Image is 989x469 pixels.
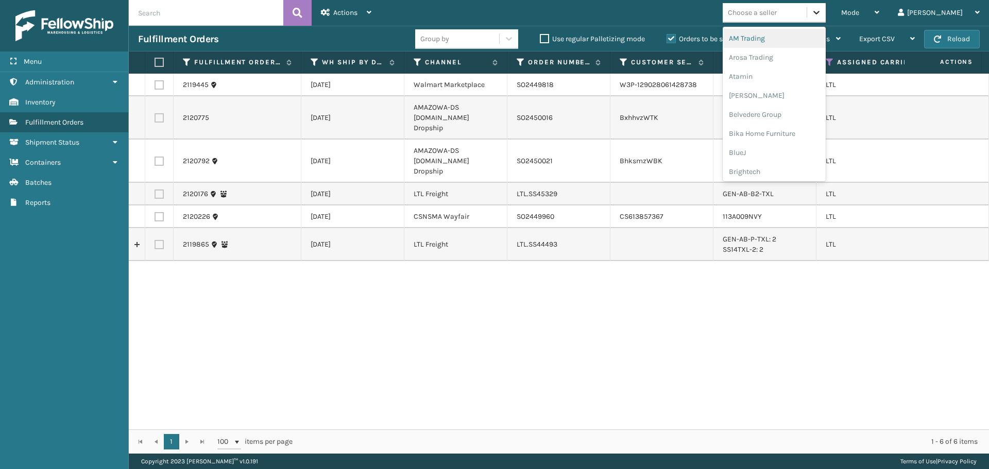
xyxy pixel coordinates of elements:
p: Copyright 2023 [PERSON_NAME]™ v 1.0.191 [141,454,258,469]
label: Channel [425,58,487,67]
td: [DATE] [301,140,404,183]
a: SS14TXL-2: 2 [723,245,763,254]
td: LTL.SS45329 [507,183,610,205]
td: SO2450021 [507,140,610,183]
span: Batches [25,178,52,187]
label: WH Ship By Date [322,58,384,67]
span: Inventory [25,98,56,107]
td: SO2449960 [507,205,610,228]
td: [DATE] [301,96,404,140]
div: | [900,454,977,469]
td: [DATE] [301,74,404,96]
td: BhksmzWBK [610,140,713,183]
div: Group by [420,33,449,44]
label: Orders to be shipped [DATE] [667,34,766,43]
a: 2120226 [183,212,210,222]
td: SO2450016 [507,96,610,140]
span: Mode [841,8,859,17]
label: Order Number [528,58,590,67]
span: Containers [25,158,61,167]
div: Belvedere Group [723,105,826,124]
td: CS613857367 [610,205,713,228]
a: 1 [164,434,179,449]
a: 2119445 [183,80,209,90]
div: Choose a seller [728,7,777,18]
a: 113A009NVY [723,212,762,221]
td: SO2449818 [507,74,610,96]
img: logo [15,10,113,41]
span: Actions [908,54,979,71]
span: 100 [217,437,233,447]
td: W3P-129028061428738 [610,74,713,96]
td: LTL Freight [404,183,507,205]
td: AMAZOWA-DS [DOMAIN_NAME] Dropship [404,140,507,183]
div: 1 - 6 of 6 items [307,437,978,447]
span: Fulfillment Orders [25,118,83,127]
div: AM Trading [723,29,826,48]
span: Administration [25,78,74,86]
span: Shipment Status [25,138,79,147]
label: Fulfillment Order Id [194,58,281,67]
div: BlueJ [723,143,826,162]
button: Reload [924,30,980,48]
a: 2120176 [183,189,208,199]
label: Use regular Palletizing mode [540,34,645,43]
div: Arosa Trading [723,48,826,67]
td: [DATE] [301,183,404,205]
span: Reports [25,198,50,207]
td: AMAZOWA-DS [DOMAIN_NAME] Dropship [404,96,507,140]
label: Customer Service Order Number [631,58,693,67]
h3: Fulfillment Orders [138,33,218,45]
td: LTL Freight [404,228,507,261]
a: 2120792 [183,156,210,166]
div: [PERSON_NAME] [723,86,826,105]
a: Terms of Use [900,458,936,465]
a: GEN-AB-P-TXL: 2 [723,235,776,244]
a: GEN-AB-B2-TXL [723,189,774,198]
td: Walmart Marketplace [404,74,507,96]
label: Assigned Carrier Service [837,58,975,67]
td: CSNSMA Wayfair [404,205,507,228]
a: Privacy Policy [937,458,977,465]
td: [DATE] [301,205,404,228]
span: Export CSV [859,34,895,43]
td: BxhhvzWTK [610,96,713,140]
div: Atamin [723,67,826,86]
a: 2119865 [183,239,209,250]
span: Actions [333,8,357,17]
div: Brightech [723,162,826,181]
span: Menu [24,57,42,66]
div: Bika Home Furniture [723,124,826,143]
span: items per page [217,434,293,449]
td: [DATE] [301,228,404,261]
td: LTL.SS44493 [507,228,610,261]
a: 2120775 [183,113,209,123]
